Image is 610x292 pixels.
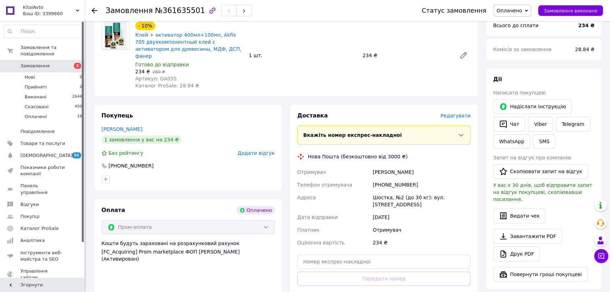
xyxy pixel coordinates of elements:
[493,117,525,132] button: Чат
[25,94,46,100] span: Виконані
[578,23,595,28] b: 234 ₴
[101,248,275,262] div: [FC_Acquiring] Prom marketplace ФОП [PERSON_NAME] (Активирован)
[25,84,46,90] span: Прийняті
[556,117,590,132] a: Telegram
[20,201,39,208] span: Відгуки
[493,47,552,52] span: Комісія за замовлення
[297,255,471,269] input: Номер експрес-накладної
[493,99,572,114] button: Надіслати інструкцію
[493,155,571,160] span: Запит на відгук про компанію
[493,267,588,282] button: Повернути гроші покупцеві
[92,7,97,14] div: Повернутися назад
[594,249,608,263] button: Чат з покупцем
[371,211,472,224] div: [DATE]
[101,207,125,213] span: Оплата
[101,135,181,144] div: 1 замовлення у вас на 234 ₴
[135,76,177,81] span: Артикул: GA055
[23,11,85,17] div: Ваш ID: 3399860
[74,63,81,69] span: 2
[106,6,153,15] span: Замовлення
[371,224,472,236] div: Отримувач
[533,134,555,148] button: SMS
[303,132,402,138] span: Вкажіть номер експрес-накладної
[493,134,530,148] a: WhatsApp
[80,74,82,80] span: 2
[20,250,65,262] span: Інструменти веб-майстра та SEO
[493,247,540,261] a: Друк PDF
[493,164,588,179] button: Скопіювати запит на відгук
[155,6,205,15] span: №361635501
[493,76,502,83] span: Дії
[80,84,82,90] span: 2
[538,5,603,16] button: Замовлення виконано
[246,50,360,60] div: 1 шт.
[544,8,597,13] span: Замовлення виконано
[456,48,471,62] a: Редагувати
[237,206,275,214] div: Оплачено
[297,112,328,119] span: Доставка
[108,150,143,156] span: Без рейтингу
[4,25,82,38] input: Пошук
[135,69,150,74] span: 234 ₴
[75,104,82,110] span: 450
[23,4,76,11] span: KitaiAvto
[20,225,58,232] span: Каталог ProSale
[371,191,472,211] div: Шостка, №2 (до 30 кг): вул. [STREET_ADDRESS]
[441,113,471,118] span: Редагувати
[493,208,546,223] button: Видати чек
[20,128,55,135] span: Повідомлення
[104,22,126,49] img: Клей + активатор 400мл+100мл, Akfix 705 двухкомпонентный клей с активатором для древесины, МДФ, Д...
[20,63,50,69] span: Замовлення
[575,47,595,52] span: 28.84 ₴
[25,74,35,80] span: Нові
[135,22,155,30] div: - 10%
[20,268,65,281] span: Управління сайтом
[108,162,154,169] div: [PHONE_NUMBER]
[297,195,316,200] span: Адреса
[20,140,65,147] span: Товари та послуги
[360,50,454,60] div: 234 ₴
[306,153,409,160] div: Нова Пошта (безкоштовно від 3000 ₴)
[371,166,472,178] div: [PERSON_NAME]
[20,44,85,57] span: Замовлення та повідомлення
[297,227,319,233] span: Платник
[20,152,73,159] span: [DEMOGRAPHIC_DATA]
[72,152,81,158] span: 55
[297,182,352,188] span: Телефон отримувача
[25,114,47,120] span: Оплачені
[297,214,338,220] span: Дата відправки
[77,114,82,120] span: 16
[101,126,142,132] a: [PERSON_NAME]
[422,7,486,14] div: Статус замовлення
[135,32,241,59] a: Клей + активатор 400мл+100мл, Akfix 705 двухкомпонентный клей с активатором для древесины, МДФ, Д...
[497,8,522,13] span: Оплачено
[20,213,39,220] span: Покупці
[371,178,472,191] div: [PHONE_NUMBER]
[25,104,49,110] span: Скасовані
[493,182,592,202] span: У вас є 30 днів, щоб відправити запит на відгук покупцеві, скопіювавши посилання.
[72,94,82,100] span: 2644
[493,23,539,28] span: Всього до сплати
[20,183,65,195] span: Панель управління
[493,229,562,244] a: Завантажити PDF
[101,112,133,119] span: Покупець
[20,237,45,244] span: Аналітика
[152,69,165,74] span: 260 ₴
[135,62,189,67] span: Готово до відправки
[297,240,344,245] span: Оціночна вартість
[371,236,472,249] div: 234 ₴
[101,240,275,262] div: Кошти будуть зараховані на розрахунковий рахунок
[135,83,199,89] span: Каталог ProSale: 28.84 ₴
[493,90,546,96] span: Написати покупцеві
[297,169,326,175] span: Отримувач
[20,164,65,177] span: Показники роботи компанії
[238,150,275,156] span: Додати відгук
[528,117,553,132] a: Viber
